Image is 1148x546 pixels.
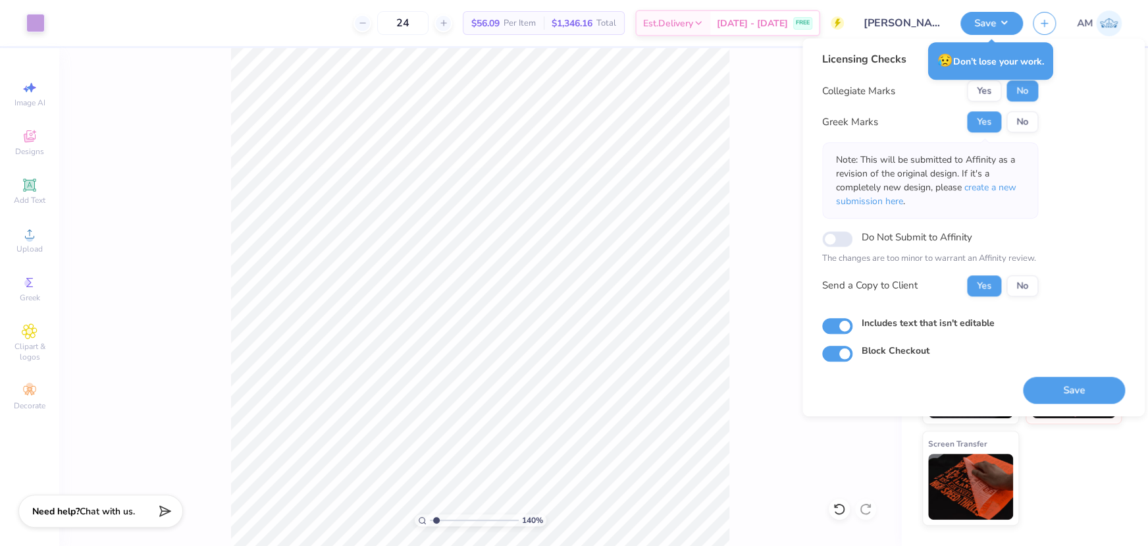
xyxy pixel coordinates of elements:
[822,84,895,98] div: Collegiate Marks
[14,195,45,205] span: Add Text
[928,42,1053,80] div: Don’t lose your work.
[822,51,1038,67] div: Licensing Checks
[1077,11,1122,36] a: AM
[822,278,918,293] div: Send a Copy to Client
[471,16,500,30] span: $56.09
[717,16,788,30] span: [DATE] - [DATE]
[596,16,616,30] span: Total
[854,10,951,36] input: Untitled Design
[836,153,1024,208] p: Note: This will be submitted to Affinity as a revision of the original design. If it's a complete...
[643,16,693,30] span: Est. Delivery
[862,316,995,330] label: Includes text that isn't editable
[377,11,429,35] input: – –
[862,344,929,358] label: Block Checkout
[20,292,40,303] span: Greek
[80,505,135,518] span: Chat with us.
[967,275,1001,296] button: Yes
[1006,275,1038,296] button: No
[862,229,972,246] label: Do Not Submit to Affinity
[796,18,810,28] span: FREE
[552,16,592,30] span: $1,346.16
[32,505,80,518] strong: Need help?
[14,400,45,411] span: Decorate
[14,97,45,108] span: Image AI
[16,244,43,254] span: Upload
[967,111,1001,132] button: Yes
[15,146,44,157] span: Designs
[1096,11,1122,36] img: Arvi Mikhail Parcero
[928,437,987,450] span: Screen Transfer
[822,115,878,130] div: Greek Marks
[1077,16,1093,31] span: AM
[937,52,953,69] span: 😥
[822,252,1038,265] p: The changes are too minor to warrant an Affinity review.
[522,514,543,526] span: 140 %
[967,80,1001,101] button: Yes
[1006,111,1038,132] button: No
[836,181,1016,207] span: create a new submission here
[928,454,1013,520] img: Screen Transfer
[504,16,536,30] span: Per Item
[960,12,1023,35] button: Save
[1006,80,1038,101] button: No
[1023,377,1125,404] button: Save
[7,341,53,362] span: Clipart & logos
